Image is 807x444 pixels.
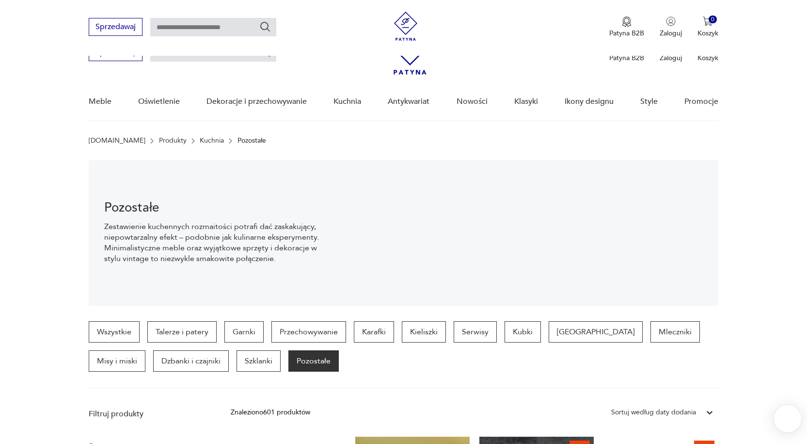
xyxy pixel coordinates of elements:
a: Sprzedawaj [89,49,142,56]
a: Przechowywanie [271,321,346,343]
a: Klasyki [514,83,538,120]
p: Zestawienie kuchennych rozmaitości potrafi dać zaskakujący, niepowtarzalny efekt – podobnie jak k... [104,221,325,264]
button: 0Koszyk [697,16,718,38]
a: Wszystkie [89,321,140,343]
a: Sprzedawaj [89,24,142,31]
a: Style [640,83,658,120]
div: Sortuj według daty dodania [611,407,696,418]
a: Oświetlenie [138,83,180,120]
a: Kuchnia [200,137,224,145]
p: Pozostałe [237,137,266,145]
p: Zaloguj [660,29,682,38]
img: Ikonka użytkownika [666,16,676,26]
a: Kubki [505,321,541,343]
a: Misy i miski [89,350,145,372]
button: Szukaj [259,21,271,33]
a: Meble [89,83,111,120]
img: Patyna - sklep z meblami i dekoracjami vintage [391,12,420,41]
a: Talerze i patery [147,321,217,343]
div: Znaleziono 601 produktów [231,407,310,418]
button: Sprzedawaj [89,18,142,36]
a: Antykwariat [388,83,429,120]
iframe: Smartsupp widget button [774,405,801,432]
button: Zaloguj [660,16,682,38]
a: [DOMAIN_NAME] [89,137,145,145]
a: [GEOGRAPHIC_DATA] [549,321,643,343]
h1: Pozostałe [104,202,325,214]
p: Patyna B2B [609,53,644,63]
a: Ikona medaluPatyna B2B [609,16,644,38]
p: Patyna B2B [609,29,644,38]
button: Patyna B2B [609,16,644,38]
a: Garnki [224,321,264,343]
a: Kuchnia [333,83,361,120]
div: 0 [709,16,717,24]
img: Ikona medalu [622,16,632,27]
a: Ikony designu [565,83,614,120]
a: Promocje [684,83,718,120]
p: Zaloguj [660,53,682,63]
a: Kieliszki [402,321,446,343]
p: Koszyk [697,29,718,38]
a: Serwisy [454,321,497,343]
a: Karafki [354,321,394,343]
a: Szklanki [237,350,281,372]
a: Produkty [159,137,187,145]
img: Kuchnia Pozostałe [341,160,718,306]
a: Dzbanki i czajniki [153,350,229,372]
img: Ikona koszyka [703,16,712,26]
a: Dekoracje i przechowywanie [206,83,307,120]
p: Koszyk [697,53,718,63]
a: Mleczniki [650,321,700,343]
p: Filtruj produkty [89,409,207,419]
a: Nowości [457,83,488,120]
a: Pozostałe [288,350,339,372]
